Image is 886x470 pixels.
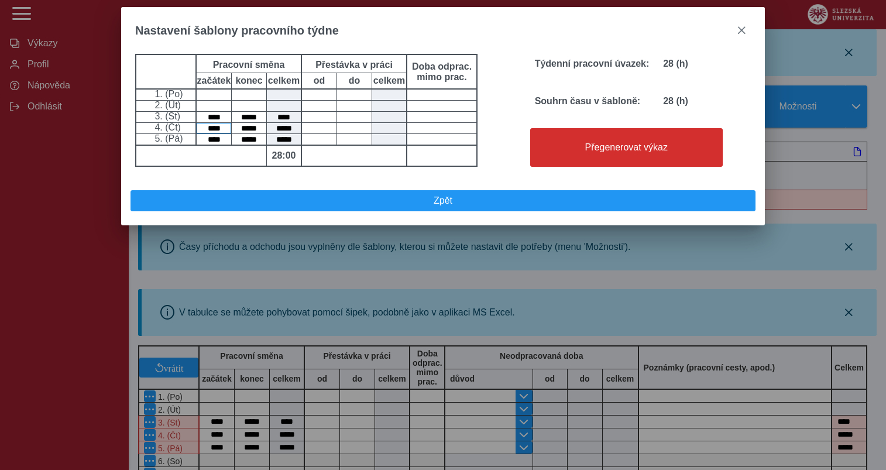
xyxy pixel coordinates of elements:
b: Doba odprac. mimo prac. [410,61,474,83]
b: Pracovní směna [213,60,285,70]
button: Přegenerovat výkaz [530,128,723,167]
b: od [302,76,336,86]
span: Zpět [136,195,750,206]
b: Souhrn času v šabloně: [535,96,640,106]
b: Přestávka v práci [315,60,393,70]
span: 1. (Po) [152,89,183,99]
button: close [732,21,751,40]
b: Týdenní pracovní úvazek: [535,59,650,68]
button: Zpět [131,190,755,211]
b: konec [232,76,266,86]
span: 3. (St) [152,111,180,121]
b: celkem [267,76,301,86]
b: 28 (h) [663,59,688,68]
span: 5. (Pá) [152,133,183,143]
b: 28 (h) [663,96,688,106]
span: Nastavení šablony pracovního týdne [135,24,339,37]
b: celkem [372,76,406,86]
span: 2. (Út) [152,100,180,110]
span: 4. (Čt) [152,122,180,132]
span: Přegenerovat výkaz [535,142,717,153]
b: začátek [197,76,231,86]
b: 28:00 [267,150,301,161]
b: do [337,76,372,86]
